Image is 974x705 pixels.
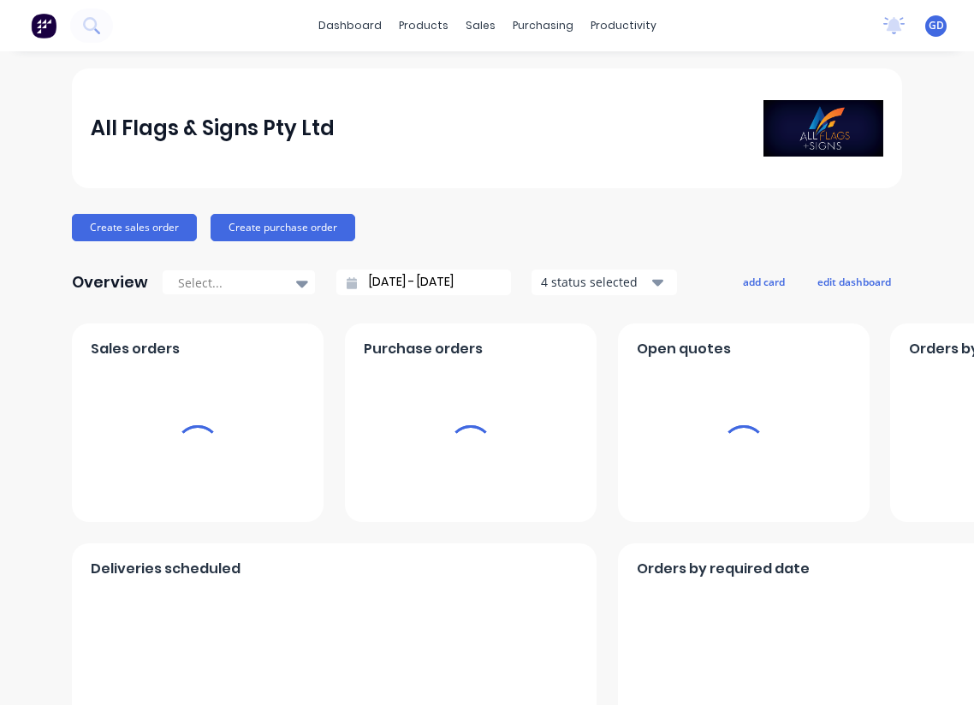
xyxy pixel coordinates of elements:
div: 4 status selected [541,273,649,291]
button: add card [732,270,796,293]
button: 4 status selected [532,270,677,295]
span: Deliveries scheduled [91,559,241,579]
img: Factory [31,13,56,39]
span: Sales orders [91,339,180,359]
button: edit dashboard [806,270,902,293]
span: Open quotes [637,339,731,359]
div: productivity [582,13,665,39]
div: sales [457,13,504,39]
a: dashboard [310,13,390,39]
img: All Flags & Signs Pty Ltd [763,100,883,157]
div: products [390,13,457,39]
span: GD [929,18,944,33]
div: All Flags & Signs Pty Ltd [91,111,335,145]
div: purchasing [504,13,582,39]
span: Purchase orders [364,339,483,359]
button: Create sales order [72,214,197,241]
button: Create purchase order [211,214,355,241]
span: Orders by required date [637,559,810,579]
div: Overview [72,265,148,299]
